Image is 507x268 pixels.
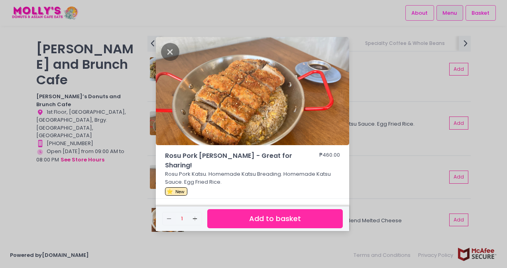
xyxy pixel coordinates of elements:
[165,151,297,171] span: Rosu Pork [PERSON_NAME] - Great for Sharing!
[207,209,343,229] button: Add to basket
[161,47,179,55] button: Close
[175,189,185,195] span: New
[319,151,340,171] div: ₱460.00
[165,170,340,186] p: Rosu Pork Katsu. Homemade Katsu Breading. Homemade Katsu Sauce. Egg Fried Rice.
[167,188,173,195] span: ⭐
[156,37,349,145] img: Rosu Pork Kaiju Katsu - Great for Sharing!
